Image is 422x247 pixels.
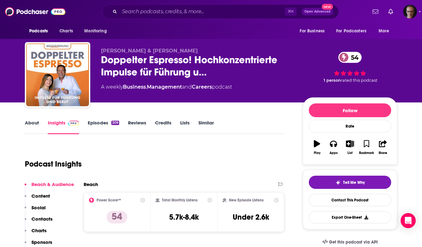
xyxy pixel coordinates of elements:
a: Business [123,84,146,90]
a: Charts [55,25,77,37]
button: open menu [25,25,56,37]
span: , [146,84,147,90]
span: New [322,4,333,10]
button: open menu [295,25,332,37]
h3: 5.7k-8.4k [169,212,199,222]
a: Show notifications dropdown [370,6,381,17]
div: Play [314,151,320,155]
p: Reach & Audience [31,181,74,187]
h2: New Episode Listens [229,198,264,202]
button: Content [25,193,50,205]
span: 54 [345,52,362,63]
div: Share [379,151,387,155]
a: Lists [180,120,190,134]
img: tell me why sparkle [336,180,341,185]
a: About [25,120,39,134]
span: Podcasts [29,27,48,36]
span: For Podcasters [336,27,366,36]
div: 309 [111,121,119,125]
a: Management [147,84,182,90]
a: Episodes309 [88,120,119,134]
a: Careers [192,84,212,90]
a: Reviews [128,120,146,134]
a: 54 [338,52,362,63]
h1: Podcast Insights [25,159,82,169]
button: open menu [80,25,115,37]
div: List [347,151,353,155]
a: InsightsPodchaser Pro [48,120,79,134]
button: Reach & Audience [25,181,74,193]
span: ⌘ K [285,8,297,16]
span: 1 person [324,78,341,83]
button: Share [375,136,391,159]
div: 54 1 personrated this podcast [303,48,397,87]
span: Open Advanced [304,10,330,13]
div: Open Intercom Messenger [401,213,416,228]
span: [PERSON_NAME] & [PERSON_NAME] [101,48,198,54]
img: Podchaser - Follow, Share and Rate Podcasts [5,6,65,18]
span: Get this podcast via API [329,239,378,245]
h3: Under 2.6k [233,212,269,222]
button: open menu [332,25,375,37]
p: Sponsors [31,239,52,245]
span: Charts [59,27,73,36]
button: Apps [325,136,341,159]
h2: Reach [84,181,98,187]
img: Doppelter Espresso! Hochkonzentrierte Impulse für Führung und Beruf [26,43,89,106]
a: Contact This Podcast [309,194,391,206]
button: Bookmark [358,136,375,159]
button: Play [309,136,325,159]
span: More [379,27,389,36]
div: Rate [309,120,391,133]
span: Tell Me Why [343,180,365,185]
a: Show notifications dropdown [386,6,396,17]
a: Credits [155,120,171,134]
button: Follow [309,103,391,117]
span: rated this podcast [341,78,377,83]
button: tell me why sparkleTell Me Why [309,176,391,189]
span: For Business [300,27,325,36]
img: Podchaser Pro [68,121,79,126]
button: List [342,136,358,159]
p: Social [31,205,46,211]
p: Content [31,193,50,199]
h2: Power Score™ [97,198,121,202]
button: Open AdvancedNew [302,8,333,15]
div: Bookmark [359,151,374,155]
p: Contacts [31,216,53,222]
img: User Profile [403,5,417,19]
button: Contacts [25,216,53,228]
a: Similar [198,120,214,134]
div: Search podcasts, credits, & more... [102,4,339,19]
button: Social [25,205,46,216]
h2: Total Monthly Listens [162,198,197,202]
div: A weekly podcast [101,83,232,91]
button: Show profile menu [403,5,417,19]
span: and [182,84,192,90]
button: open menu [374,25,397,37]
button: Export One-Sheet [309,211,391,223]
button: Charts [25,228,47,239]
p: 54 [107,211,127,223]
div: Apps [330,151,338,155]
input: Search podcasts, credits, & more... [119,7,285,17]
span: Logged in as experts2podcasts [403,5,417,19]
span: Monitoring [84,27,107,36]
p: Charts [31,228,47,233]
